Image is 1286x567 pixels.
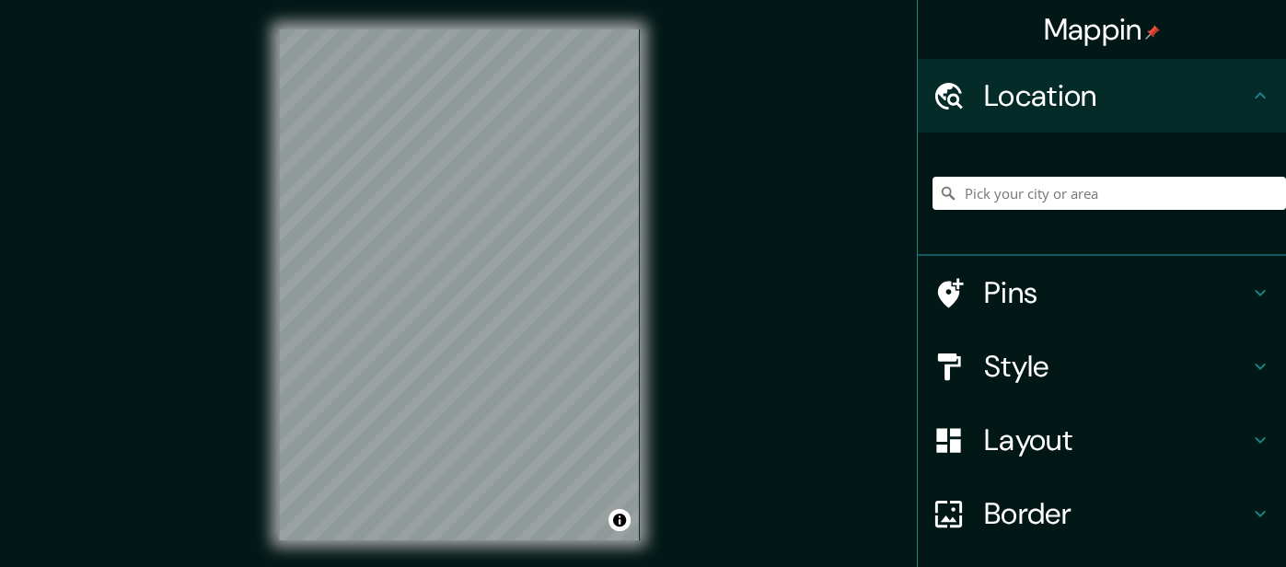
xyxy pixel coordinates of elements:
[984,348,1249,385] h4: Style
[1044,11,1161,48] h4: Mappin
[918,330,1286,403] div: Style
[1145,25,1160,40] img: pin-icon.png
[984,422,1249,458] h4: Layout
[984,495,1249,532] h4: Border
[608,509,631,531] button: Toggle attribution
[918,256,1286,330] div: Pins
[918,477,1286,550] div: Border
[918,59,1286,133] div: Location
[279,29,640,540] canvas: Map
[933,177,1286,210] input: Pick your city or area
[918,403,1286,477] div: Layout
[984,274,1249,311] h4: Pins
[984,77,1249,114] h4: Location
